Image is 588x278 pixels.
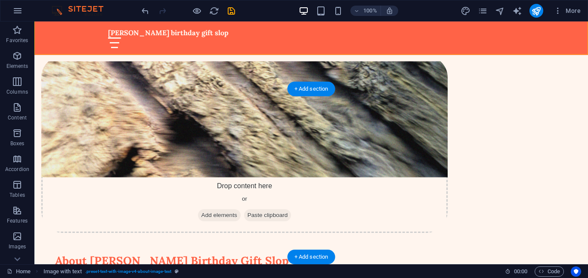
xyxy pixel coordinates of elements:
i: Undo: Change round corners (Ctrl+Z) [140,6,150,16]
span: 00 00 [514,266,527,277]
i: Publish [531,6,541,16]
button: navigator [495,6,505,16]
button: text_generator [512,6,523,16]
p: Tables [9,192,25,199]
p: Favorites [6,37,28,44]
div: + Add section [288,82,335,96]
span: Paste clipboard [210,188,257,200]
button: Usercentrics [571,266,581,277]
i: On resize automatically adjust zoom level to fit chosen device. [386,7,393,15]
button: Click here to leave preview mode and continue editing [192,6,202,16]
span: More [554,6,581,15]
button: publish [529,4,543,18]
i: Reload page [209,6,219,16]
button: 100% [350,6,381,16]
span: Add elements [164,188,206,200]
button: design [461,6,471,16]
i: AI Writer [512,6,522,16]
div: Drop content here [7,150,413,211]
i: This element is a customizable preset [175,269,179,274]
span: : [520,268,521,275]
img: Editor Logo [50,6,114,16]
i: Navigator [495,6,505,16]
button: pages [478,6,488,16]
button: undo [140,6,150,16]
p: Accordion [5,166,29,173]
div: + Add section [288,250,335,264]
p: Columns [6,89,28,95]
a: Click to cancel selection. Double-click to open Pages [7,266,31,277]
span: Code [538,266,560,277]
i: Save (Ctrl+S) [226,6,236,16]
span: Click to select. Double-click to edit [43,266,82,277]
button: More [550,4,584,18]
p: Images [9,243,26,250]
p: Features [7,217,28,224]
h6: Session time [505,266,528,277]
p: Content [8,114,27,121]
button: Code [535,266,564,277]
nav: breadcrumb [43,266,179,277]
button: save [226,6,236,16]
i: Design (Ctrl+Alt+Y) [461,6,470,16]
p: Elements [6,63,28,70]
span: . preset-text-with-image-v4-about-image-text [85,266,171,277]
i: Pages (Ctrl+Alt+S) [478,6,488,16]
button: reload [209,6,219,16]
p: Boxes [10,140,25,147]
h6: 100% [363,6,377,16]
